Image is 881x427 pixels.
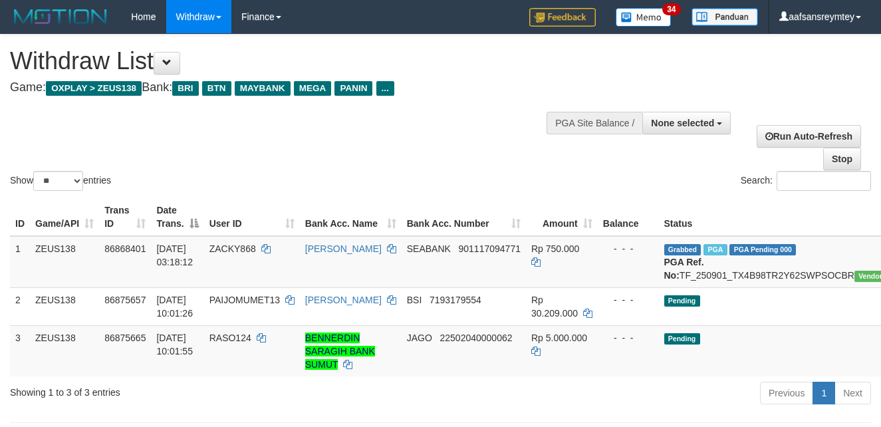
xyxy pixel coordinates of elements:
div: PGA Site Balance / [547,112,642,134]
label: Show entries [10,171,111,191]
span: PAIJOMUMET13 [209,295,280,305]
th: Bank Acc. Name: activate to sort column ascending [300,198,402,236]
span: BTN [202,81,231,96]
a: Next [834,382,871,404]
th: Balance [598,198,659,236]
img: Button%20Memo.svg [616,8,672,27]
td: ZEUS138 [30,325,99,376]
span: ZACKY868 [209,243,256,254]
th: Amount: activate to sort column ascending [526,198,598,236]
div: - - - [603,293,654,307]
span: Marked by aaftrukkakada [703,244,727,255]
a: Stop [823,148,861,170]
span: PANIN [334,81,372,96]
div: Showing 1 to 3 of 3 entries [10,380,357,399]
th: User ID: activate to sort column ascending [204,198,300,236]
button: None selected [642,112,731,134]
span: SEABANK [407,243,451,254]
th: Game/API: activate to sort column ascending [30,198,99,236]
div: - - - [603,242,654,255]
span: Rp 750.000 [531,243,579,254]
a: Run Auto-Refresh [757,125,861,148]
span: Copy 901117094771 to clipboard [459,243,521,254]
img: MOTION_logo.png [10,7,111,27]
span: ... [376,81,394,96]
span: Rp 30.209.000 [531,295,578,319]
span: OXPLAY > ZEUS138 [46,81,142,96]
span: [DATE] 03:18:12 [156,243,193,267]
span: Copy 22502040000062 to clipboard [440,333,513,343]
span: Rp 5.000.000 [531,333,587,343]
span: Pending [664,295,700,307]
td: ZEUS138 [30,287,99,325]
span: 86875657 [104,295,146,305]
a: [PERSON_NAME] [305,243,382,254]
td: 2 [10,287,30,325]
th: Trans ID: activate to sort column ascending [99,198,151,236]
a: Previous [760,382,813,404]
h1: Withdraw List [10,48,574,74]
span: MEGA [294,81,332,96]
span: Copy 7193179554 to clipboard [430,295,481,305]
td: 3 [10,325,30,376]
span: 86875665 [104,333,146,343]
input: Search: [777,171,871,191]
span: JAGO [407,333,432,343]
span: BSI [407,295,422,305]
span: [DATE] 10:01:26 [156,295,193,319]
div: - - - [603,331,654,345]
span: BRI [172,81,198,96]
label: Search: [741,171,871,191]
span: Grabbed [664,244,701,255]
a: 1 [813,382,835,404]
span: 86868401 [104,243,146,254]
span: None selected [651,118,714,128]
img: panduan.png [692,8,758,26]
span: 34 [662,3,680,15]
td: ZEUS138 [30,236,99,288]
a: BENNERDIN SARAGIH BANK SUMUT [305,333,375,370]
span: Pending [664,333,700,345]
img: Feedback.jpg [529,8,596,27]
select: Showentries [33,171,83,191]
h4: Game: Bank: [10,81,574,94]
span: MAYBANK [235,81,291,96]
b: PGA Ref. No: [664,257,704,281]
span: [DATE] 10:01:55 [156,333,193,356]
th: Date Trans.: activate to sort column descending [151,198,203,236]
span: PGA Pending [729,244,796,255]
a: [PERSON_NAME] [305,295,382,305]
span: RASO124 [209,333,251,343]
td: 1 [10,236,30,288]
th: Bank Acc. Number: activate to sort column ascending [402,198,526,236]
th: ID [10,198,30,236]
